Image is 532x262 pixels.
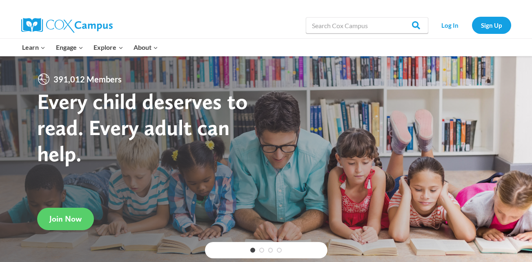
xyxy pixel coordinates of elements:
[56,42,83,53] span: Engage
[250,248,255,253] a: 1
[259,248,264,253] a: 2
[268,248,273,253] a: 3
[37,88,248,166] strong: Every child deserves to read. Every adult can help.
[306,17,428,33] input: Search Cox Campus
[432,17,468,33] a: Log In
[93,42,123,53] span: Explore
[432,17,511,33] nav: Secondary Navigation
[472,17,511,33] a: Sign Up
[49,214,82,224] span: Join Now
[50,73,125,86] span: 391,012 Members
[17,39,163,56] nav: Primary Navigation
[277,248,282,253] a: 4
[134,42,158,53] span: About
[37,207,94,230] a: Join Now
[22,42,45,53] span: Learn
[21,18,113,33] img: Cox Campus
